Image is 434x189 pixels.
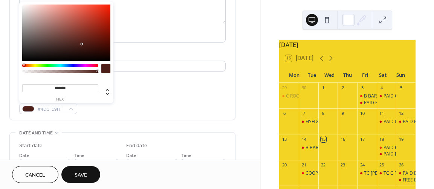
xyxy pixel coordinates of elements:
[126,152,136,160] span: Date
[364,100,415,106] div: PAID B [PERSON_NAME]
[306,119,341,125] div: FISH & CHIP DAY
[377,145,396,151] div: PAID B BAR LILLY SCOTT
[340,85,345,91] div: 2
[396,170,416,177] div: PAID B BAR SOPHIE
[377,119,396,125] div: PAID C ROOM 18TH
[379,85,385,91] div: 4
[321,68,338,83] div: Wed
[379,136,385,142] div: 18
[281,136,287,142] div: 13
[357,93,377,99] div: B BAR FUNERAL
[301,162,307,168] div: 21
[321,162,326,168] div: 22
[359,162,365,168] div: 24
[281,162,287,168] div: 20
[377,170,396,177] div: TC C ROOM BACCY
[340,162,345,168] div: 23
[340,111,345,116] div: 9
[321,136,326,142] div: 15
[301,136,307,142] div: 14
[364,93,397,99] div: B BAR FUNERAL
[37,105,65,113] span: #4D1F19FF
[126,142,147,150] div: End date
[74,152,84,160] span: Time
[279,93,299,99] div: C ROOM SCOUSE WIFE FUNERAL
[356,68,374,83] div: Fri
[25,171,45,179] span: Cancel
[359,136,365,142] div: 17
[321,111,326,116] div: 8
[379,111,385,116] div: 11
[384,119,425,125] div: PAID C ROOM 18TH
[181,152,191,160] span: Time
[279,40,416,49] div: [DATE]
[61,166,100,183] button: Save
[357,170,377,177] div: TC HELEN ULLYART C ROOM
[321,85,326,91] div: 1
[364,170,425,177] div: TC [PERSON_NAME] C ROOM
[19,52,224,59] div: Location
[357,100,377,106] div: PAID B BAR JOSEPH
[301,85,307,91] div: 30
[75,171,87,179] span: Save
[299,119,318,125] div: FISH & CHIP DAY
[398,85,404,91] div: 5
[19,129,53,137] span: Date and time
[396,119,416,125] div: PAID B BAR PHILIPA
[377,93,396,99] div: PAID C ROOM LISA MOFFAT
[303,68,321,83] div: Tue
[379,162,385,168] div: 25
[301,111,307,116] div: 7
[359,111,365,116] div: 10
[377,151,396,157] div: PAID BETH C ROOM
[384,170,424,177] div: TC C ROOM BACCY
[398,111,404,116] div: 12
[339,68,356,83] div: Thu
[374,68,392,83] div: Sat
[398,162,404,168] div: 26
[396,177,416,183] div: FREE DHCC RUNNERS C ROOM
[19,152,29,160] span: Date
[306,170,327,177] div: COOP LOT
[392,68,410,83] div: Sun
[281,111,287,116] div: 6
[299,145,318,151] div: B BAR FUNERAL FREE MEMBER
[359,85,365,91] div: 3
[19,142,43,150] div: Start date
[299,170,318,177] div: COOP LOT
[398,136,404,142] div: 19
[281,85,287,91] div: 29
[22,98,98,102] label: hex
[340,136,345,142] div: 16
[285,68,303,83] div: Mon
[12,166,58,183] button: Cancel
[306,145,371,151] div: B BAR FUNERAL FREE MEMBER
[286,93,355,99] div: C ROOM SCOUSE WIFE FUNERAL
